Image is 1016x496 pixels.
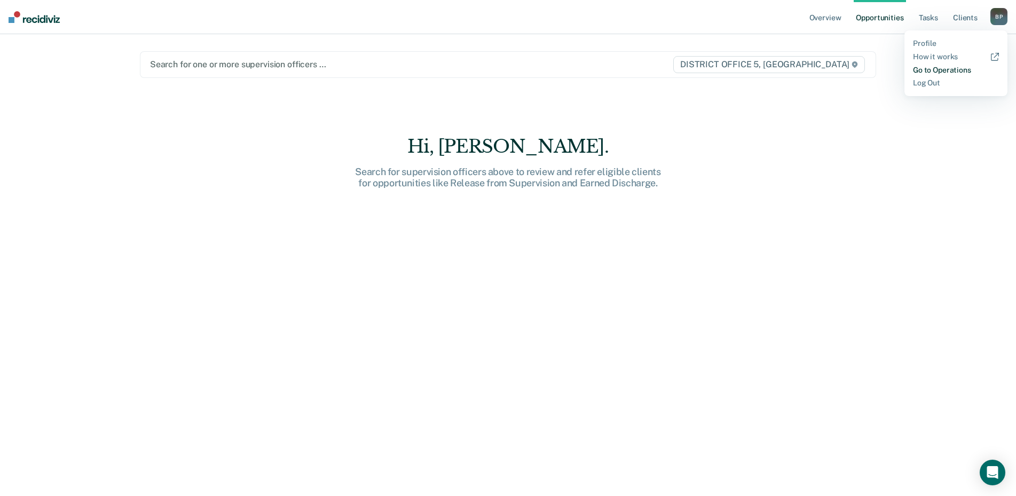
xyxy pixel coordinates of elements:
img: Recidiviz [9,11,60,23]
a: Go to Operations [913,66,999,75]
div: Search for supervision officers above to review and refer eligible clients for opportunities like... [337,166,679,189]
div: Hi, [PERSON_NAME]. [337,136,679,158]
button: BP [990,8,1007,25]
a: Profile [913,39,999,48]
div: Open Intercom Messenger [980,460,1005,485]
a: Log Out [913,78,999,88]
span: DISTRICT OFFICE 5, [GEOGRAPHIC_DATA] [673,56,865,73]
a: How it works [913,52,999,61]
div: B P [990,8,1007,25]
